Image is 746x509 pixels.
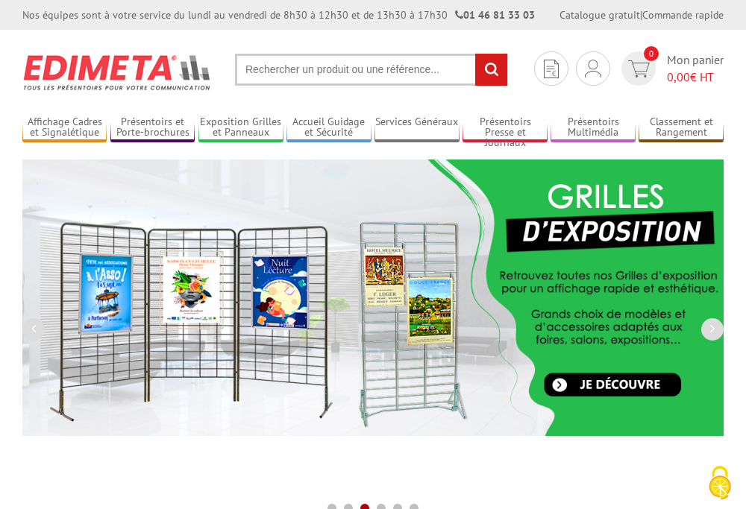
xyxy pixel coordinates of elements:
span: € HT [667,69,724,86]
img: Présentoir, panneau, stand - Edimeta - PLV, affichage, mobilier bureau, entreprise [22,45,213,100]
img: devis rapide [544,60,559,78]
strong: 01 46 81 33 03 [455,8,535,22]
a: Affichage Cadres et Signalétique [22,116,107,140]
span: Mon panier [667,51,724,86]
input: rechercher [475,54,507,86]
button: Cookies (fenêtre modale) [694,458,746,509]
a: Exposition Grilles et Panneaux [198,116,283,140]
span: 0 [644,46,659,61]
img: devis rapide [628,60,650,78]
span: 0,00 [667,69,690,84]
a: Présentoirs Presse et Journaux [463,116,547,140]
a: Classement et Rangement [639,116,723,140]
input: Rechercher un produit ou une référence... [235,54,508,86]
a: Commande rapide [642,8,724,22]
img: devis rapide [585,60,601,78]
div: | [559,7,724,22]
img: Cookies (fenêtre modale) [701,464,739,502]
a: Accueil Guidage et Sécurité [286,116,371,140]
a: devis rapide 0 Mon panier 0,00€ HT [618,51,724,86]
a: Services Généraux [374,116,459,140]
a: Présentoirs et Porte-brochures [110,116,195,140]
div: Nos équipes sont à votre service du lundi au vendredi de 8h30 à 12h30 et de 13h30 à 17h30 [22,7,535,22]
a: Présentoirs Multimédia [551,116,635,140]
a: Catalogue gratuit [559,8,640,22]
